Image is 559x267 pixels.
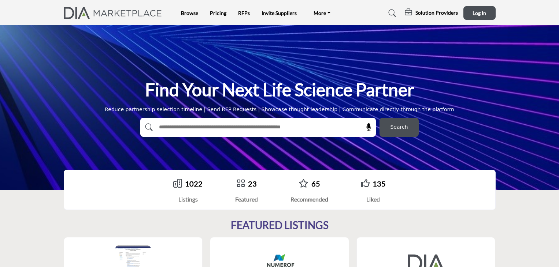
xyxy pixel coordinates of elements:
h1: Find Your Next Life Science Partner [145,78,414,101]
a: 23 [248,179,257,188]
img: Site Logo [64,7,166,19]
h2: FEATURED LISTINGS [231,219,329,232]
a: 65 [311,179,320,188]
a: Search [381,7,401,19]
span: Log In [473,10,486,16]
a: 1022 [185,179,203,188]
h5: Solution Providers [415,10,458,16]
span: Search [390,123,408,131]
div: Listings [173,195,203,204]
a: Go to Recommended [299,179,308,189]
button: Log In [463,6,496,20]
i: Go to Liked [361,179,370,188]
a: Browse [181,10,198,16]
div: Featured [235,195,258,204]
a: More [308,8,336,18]
a: Go to Featured [236,179,245,189]
a: Invite Suppliers [262,10,297,16]
button: Search [380,118,419,137]
div: Solution Providers [405,9,458,18]
a: 135 [373,179,386,188]
div: Liked [361,195,386,204]
div: Reduce partnership selection timeline | Send RFP Requests | Showcase thought leadership | Communi... [105,106,454,113]
div: Recommended [290,195,328,204]
a: RFPs [238,10,250,16]
a: Pricing [210,10,226,16]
